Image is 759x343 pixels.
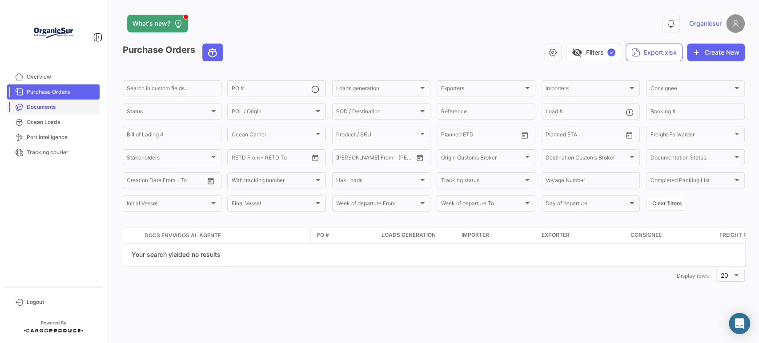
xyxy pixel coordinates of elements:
span: Exporters [441,87,523,93]
span: Consignee [650,87,733,93]
span: Purchase Orders [27,88,96,96]
span: Overview [27,73,96,81]
input: From [231,156,244,162]
span: Status [127,110,209,116]
a: Port Intelligence [7,130,100,145]
button: Open calendar [622,128,636,142]
input: From [546,133,558,139]
span: Display rows [677,272,709,279]
div: Your search yielded no results [123,244,229,266]
div: Abrir Intercom Messenger [729,313,750,334]
button: visibility_offFilters✓ [566,44,621,61]
span: Completed Packing List [650,179,733,185]
span: Origin Customs Broker [441,156,523,162]
a: Tracking courier [7,145,100,160]
span: Week of departure To [441,202,523,208]
button: Create New [687,44,745,61]
span: Ocean Loads [27,118,96,126]
input: To [564,133,601,139]
span: Initial Vessel [127,202,209,208]
input: To [355,156,392,162]
span: Documentation Status [650,156,733,162]
span: Day of departure [546,202,628,208]
span: Tracking status [441,179,523,185]
span: Port Intelligence [27,133,96,141]
span: Loads generation [336,87,419,93]
span: What's new? [133,19,170,28]
span: Importer [462,231,489,239]
datatable-header-cell: PO # [311,227,378,243]
datatable-header-cell: DOCS ENVIADOS AL AGENTE [141,228,230,243]
span: Destination Customs Broker [546,156,628,162]
input: To [459,133,496,139]
img: placeholder-user.png [726,14,745,33]
button: Open calendar [204,174,217,187]
datatable-header-cell: Transport mode [230,232,252,239]
span: Week of departure From [336,202,419,208]
img: Logo+OrganicSur.png [31,11,76,55]
span: Documents [27,103,96,111]
span: 20 [721,271,728,279]
input: From [127,179,139,185]
span: POL / Origin [231,110,314,116]
a: Purchase Orders [7,84,100,100]
a: Documents [7,100,100,115]
button: Open calendar [413,151,426,164]
datatable-header-cell: Loads generation [378,227,458,243]
span: visibility_off [572,47,582,58]
button: Open calendar [309,151,322,164]
span: Logout [27,298,96,306]
input: To [250,156,287,162]
span: Has Loads [336,179,419,185]
input: From [441,133,453,139]
a: Overview [7,69,100,84]
span: With tracking number [231,179,314,185]
span: Organicsur [689,19,722,28]
input: To [145,179,182,185]
h3: Purchase Orders [123,44,225,61]
span: Loads generation [382,231,436,239]
span: Consignee [630,231,662,239]
button: Clear filters [646,196,687,211]
button: Export.xlsx [626,44,683,61]
span: Final Vessel [231,202,314,208]
button: Ocean [203,44,222,61]
datatable-header-cell: Exporter [538,227,627,243]
datatable-header-cell: Importer [458,227,538,243]
span: Exporter [542,231,570,239]
span: Product / SKU [336,133,419,139]
datatable-header-cell: Doc. Status [252,232,310,239]
span: Tracking courier [27,148,96,156]
span: Ocean Carrier [231,133,314,139]
span: DOCS ENVIADOS AL AGENTE [145,231,221,239]
input: From [336,156,349,162]
a: Ocean Loads [7,115,100,130]
button: What's new? [127,15,188,32]
span: Importers [546,87,628,93]
span: PO # [317,231,329,239]
span: POD / Destination [336,110,419,116]
span: Freight Forwarder [650,133,733,139]
button: Open calendar [518,128,531,142]
datatable-header-cell: Consignee [627,227,716,243]
span: Stakeholders [127,156,209,162]
span: ✓ [607,48,615,56]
